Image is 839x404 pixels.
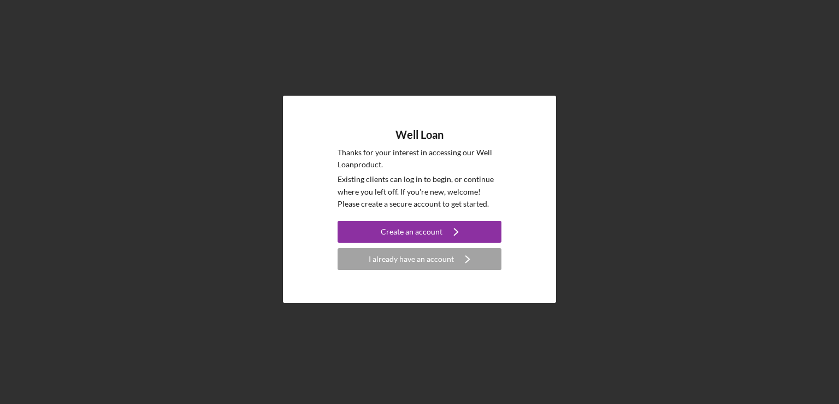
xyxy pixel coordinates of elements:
a: Create an account [338,221,501,245]
p: Existing clients can log in to begin, or continue where you left off. If you're new, welcome! Ple... [338,173,501,210]
div: I already have an account [369,248,454,270]
button: I already have an account [338,248,501,270]
p: Thanks for your interest in accessing our Well Loan product. [338,147,501,171]
button: Create an account [338,221,501,243]
h4: Well Loan [395,128,444,141]
div: Create an account [381,221,442,243]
